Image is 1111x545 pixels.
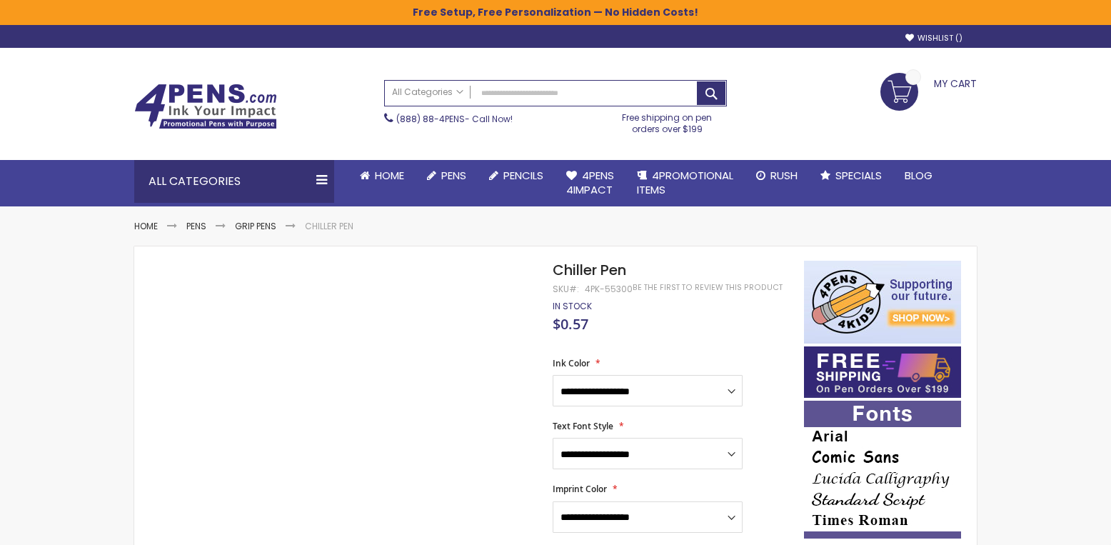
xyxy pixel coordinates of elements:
[134,84,277,129] img: 4Pens Custom Pens and Promotional Products
[770,168,798,183] span: Rush
[553,300,592,312] span: In stock
[905,33,962,44] a: Wishlist
[608,106,728,135] div: Free shipping on pen orders over $199
[905,168,932,183] span: Blog
[553,283,579,295] strong: SKU
[835,168,882,183] span: Specials
[585,284,633,295] div: 4PK-55300
[186,220,206,232] a: Pens
[396,113,465,125] a: (888) 88-4PENS
[804,346,961,398] img: Free shipping on orders over $199
[134,220,158,232] a: Home
[566,168,614,197] span: 4Pens 4impact
[553,420,613,432] span: Text Font Style
[637,168,733,197] span: 4PROMOTIONAL ITEMS
[553,483,607,495] span: Imprint Color
[809,160,893,191] a: Specials
[625,160,745,206] a: 4PROMOTIONALITEMS
[555,160,625,206] a: 4Pens4impact
[553,314,588,334] span: $0.57
[235,220,276,232] a: Grip Pens
[893,160,944,191] a: Blog
[804,261,961,344] img: 4pens 4 kids
[305,221,353,232] li: Chiller Pen
[134,160,334,203] div: All Categories
[553,301,592,312] div: Availability
[385,81,471,104] a: All Categories
[633,282,783,293] a: Be the first to review this product
[392,86,463,98] span: All Categories
[553,357,590,369] span: Ink Color
[441,168,466,183] span: Pens
[745,160,809,191] a: Rush
[478,160,555,191] a: Pencils
[553,260,626,280] span: Chiller Pen
[375,168,404,183] span: Home
[416,160,478,191] a: Pens
[503,168,543,183] span: Pencils
[804,401,961,539] img: font-personalization-examples
[348,160,416,191] a: Home
[396,113,513,125] span: - Call Now!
